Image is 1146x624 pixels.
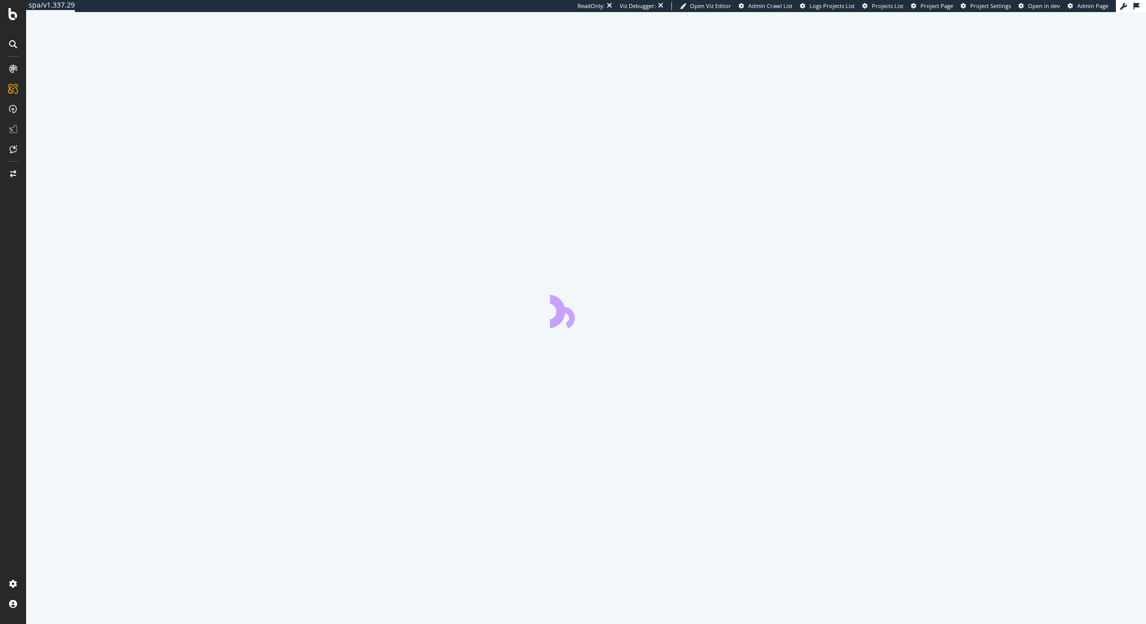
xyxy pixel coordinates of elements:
[862,2,903,10] a: Projects List
[748,2,792,10] span: Admin Crawl List
[921,2,953,10] span: Project Page
[620,2,656,10] div: Viz Debugger:
[578,2,605,10] div: ReadOnly:
[1077,2,1108,10] span: Admin Page
[1068,2,1108,10] a: Admin Page
[680,2,731,10] a: Open Viz Editor
[550,292,622,328] div: animation
[970,2,1011,10] span: Project Settings
[739,2,792,10] a: Admin Crawl List
[810,2,855,10] span: Logs Projects List
[872,2,903,10] span: Projects List
[1028,2,1060,10] span: Open in dev
[800,2,855,10] a: Logs Projects List
[690,2,731,10] span: Open Viz Editor
[961,2,1011,10] a: Project Settings
[911,2,953,10] a: Project Page
[1018,2,1060,10] a: Open in dev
